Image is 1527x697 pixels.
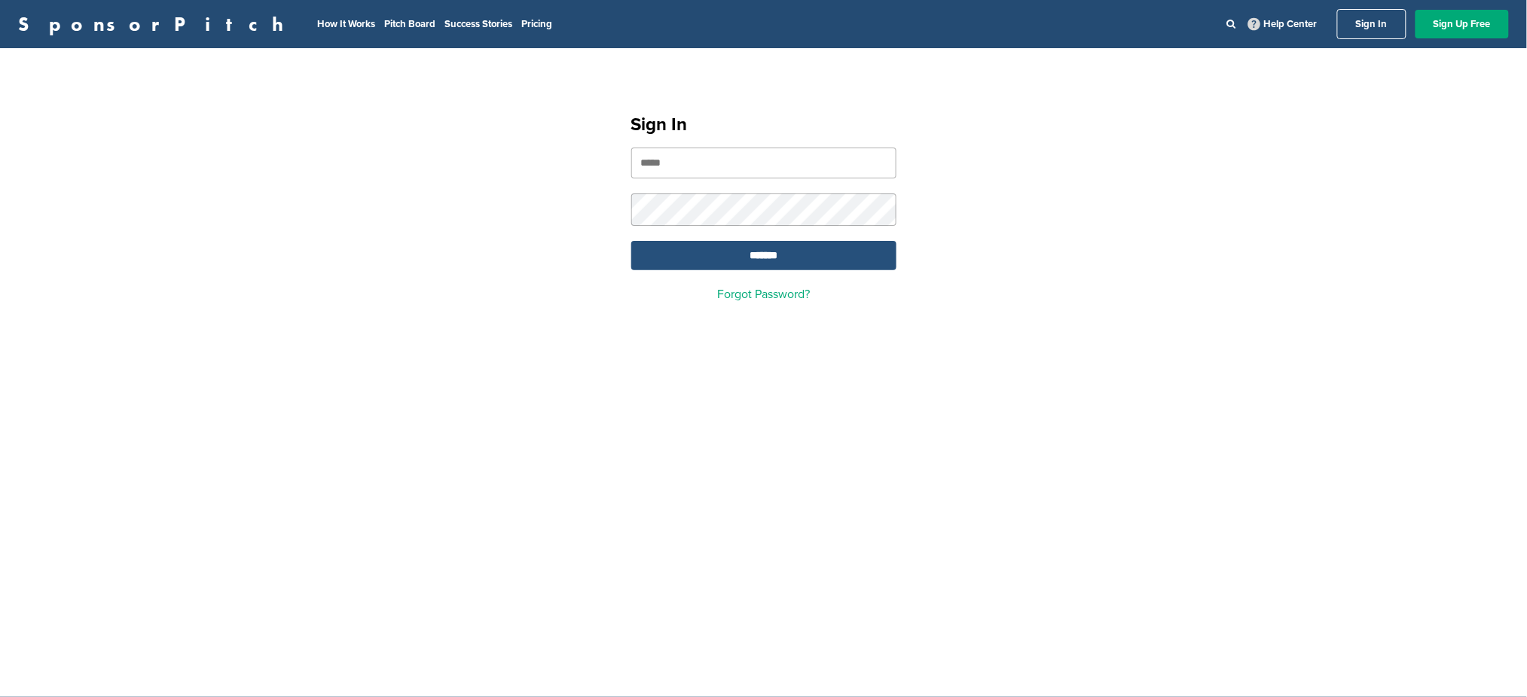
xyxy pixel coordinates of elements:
a: Sign Up Free [1416,10,1509,38]
a: Sign In [1337,9,1406,39]
a: Help Center [1245,15,1321,33]
a: SponsorPitch [18,14,293,34]
h1: Sign In [631,111,896,138]
a: Pitch Board [384,18,435,30]
a: Success Stories [444,18,512,30]
a: How It Works [317,18,375,30]
a: Forgot Password? [717,287,810,302]
a: Pricing [521,18,552,30]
